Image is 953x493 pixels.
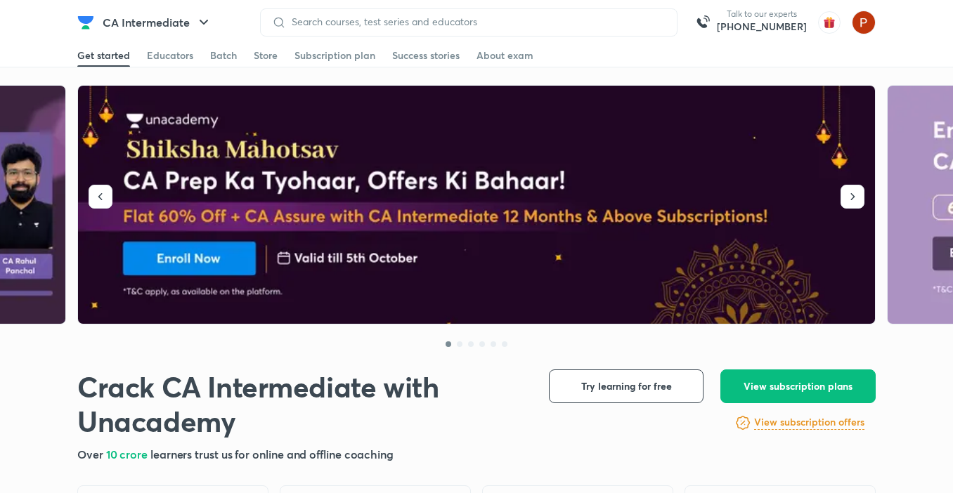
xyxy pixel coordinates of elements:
div: Store [254,48,278,63]
a: Get started [77,44,130,67]
span: 10 crore [106,447,150,461]
div: Success stories [392,48,460,63]
img: Company Logo [77,14,94,31]
a: Educators [147,44,193,67]
div: About exam [476,48,533,63]
span: Over [77,447,106,461]
img: Palak [852,11,876,34]
img: avatar [818,11,841,34]
h6: View subscription offers [754,415,864,430]
button: Try learning for free [549,369,704,403]
input: Search courses, test series and educators [286,16,666,27]
button: CA Intermediate [94,8,221,37]
a: Store [254,44,278,67]
span: Try learning for free [581,379,672,393]
img: call-us [689,8,717,37]
a: Success stories [392,44,460,67]
a: Batch [210,44,237,67]
h1: Crack CA Intermediate with Unacademy [77,369,526,438]
a: About exam [476,44,533,67]
div: Batch [210,48,237,63]
div: Subscription plan [294,48,375,63]
a: [PHONE_NUMBER] [717,20,807,34]
span: View subscription plans [744,379,852,393]
span: learners trust us for online and offline coaching [150,447,394,461]
div: Educators [147,48,193,63]
div: Get started [77,48,130,63]
button: View subscription plans [720,369,876,403]
a: Subscription plan [294,44,375,67]
p: Talk to our experts [717,8,807,20]
a: View subscription offers [754,414,864,431]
